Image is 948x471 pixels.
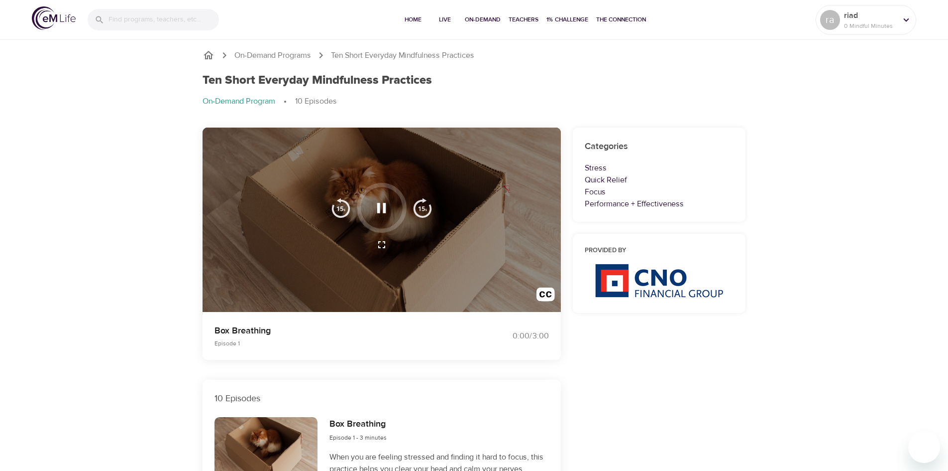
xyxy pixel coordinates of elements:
[844,21,897,30] p: 0 Mindful Minutes
[329,417,387,432] h6: Box Breathing
[234,50,311,61] a: On-Demand Programs
[820,10,840,30] div: ra
[585,246,734,256] h6: Provided by
[908,431,940,463] iframe: Button to launch messaging window
[295,96,337,107] p: 10 Episodes
[214,324,462,337] p: Box Breathing
[530,282,561,312] button: Transcript/Closed Captions (c)
[329,434,387,442] span: Episode 1 - 3 minutes
[595,264,723,298] img: CNO%20logo.png
[536,288,555,306] img: open_caption.svg
[585,140,734,154] h6: Categories
[203,96,275,107] p: On-Demand Program
[585,198,734,210] p: Performance + Effectiveness
[401,14,425,25] span: Home
[433,14,457,25] span: Live
[203,73,432,88] h1: Ten Short Everyday Mindfulness Practices
[546,14,588,25] span: 1% Challenge
[509,14,538,25] span: Teachers
[844,9,897,21] p: riad
[465,14,501,25] span: On-Demand
[203,49,746,61] nav: breadcrumb
[32,6,76,30] img: logo
[585,162,734,174] p: Stress
[413,198,432,218] img: 15s_next.svg
[203,96,746,108] nav: breadcrumb
[331,198,351,218] img: 15s_prev.svg
[108,9,219,30] input: Find programs, teachers, etc...
[331,50,474,61] p: Ten Short Everyday Mindfulness Practices
[596,14,646,25] span: The Connection
[214,392,549,405] p: 10 Episodes
[474,330,549,342] div: 0:00 / 3:00
[214,339,462,348] p: Episode 1
[585,174,734,186] p: Quick Relief
[585,186,734,198] p: Focus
